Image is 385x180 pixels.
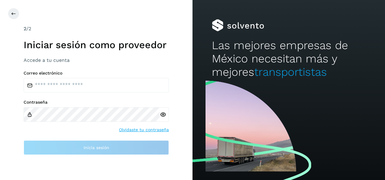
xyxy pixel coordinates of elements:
span: Inicia sesión [84,145,109,150]
a: Olvidaste tu contraseña [119,127,169,133]
h2: Las mejores empresas de México necesitan más y mejores [212,39,366,79]
span: 2 [24,26,26,32]
h3: Accede a tu cuenta [24,57,169,63]
h1: Iniciar sesión como proveedor [24,39,169,51]
span: transportistas [254,65,327,78]
div: /2 [24,25,169,32]
label: Correo electrónico [24,71,169,76]
label: Contraseña [24,100,169,105]
button: Inicia sesión [24,140,169,155]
